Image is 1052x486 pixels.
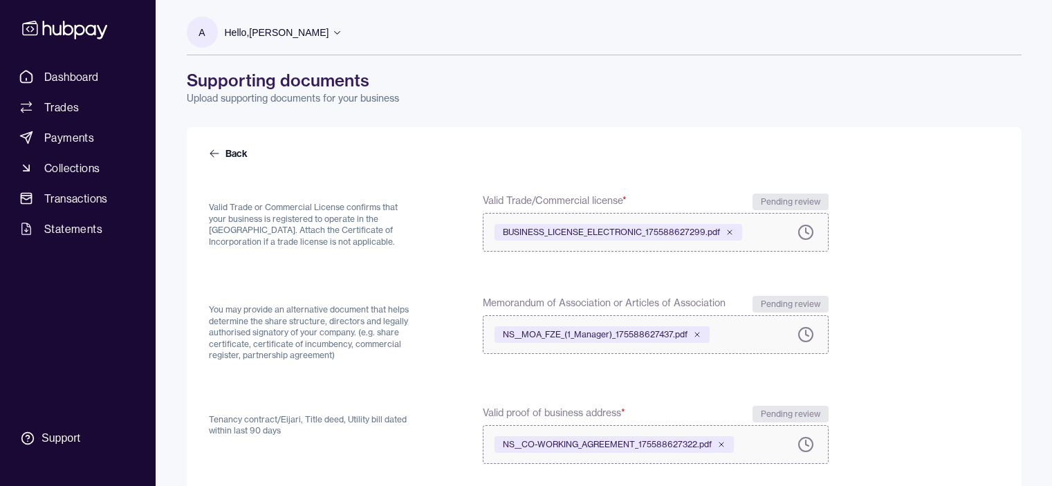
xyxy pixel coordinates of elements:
p: Tenancy contract/Eijari, Title deed, Utility bill dated within last 90 days [209,414,417,437]
p: Valid Trade or Commercial License confirms that your business is registered to operate in the [GE... [209,202,417,247]
span: Payments [44,129,94,146]
a: Collections [14,156,142,180]
span: Transactions [44,190,108,207]
div: Pending review [753,194,829,210]
span: Statements [44,221,102,237]
p: You may provide an alternative document that helps determine the share structure, directors and l... [209,304,417,362]
span: Valid Trade/Commercial license [483,194,627,210]
a: Trades [14,95,142,120]
span: NS__CO-WORKING_AGREEMENT_175588627322.pdf [503,439,712,450]
span: Memorandum of Association or Articles of Association [483,296,726,312]
a: Statements [14,216,142,241]
a: Back [209,147,250,160]
span: NS__MOA_FZE_(1_Manager)_175588627437.pdf [503,329,688,340]
a: Transactions [14,186,142,211]
div: Support [41,431,80,446]
span: Dashboard [44,68,99,85]
h1: Supporting documents [187,69,1022,91]
span: Trades [44,99,79,115]
p: Hello, [PERSON_NAME] [225,25,329,40]
p: Upload supporting documents for your business [187,91,1022,105]
a: Dashboard [14,64,142,89]
a: Support [14,424,142,453]
a: Payments [14,125,142,150]
div: Pending review [753,296,829,312]
p: A [199,25,205,40]
div: Pending review [753,406,829,422]
span: BUSINESS_LICENSE_ELECTRONIC_175588627299.pdf [503,227,720,238]
span: Collections [44,160,100,176]
span: Valid proof of business address [483,406,625,422]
